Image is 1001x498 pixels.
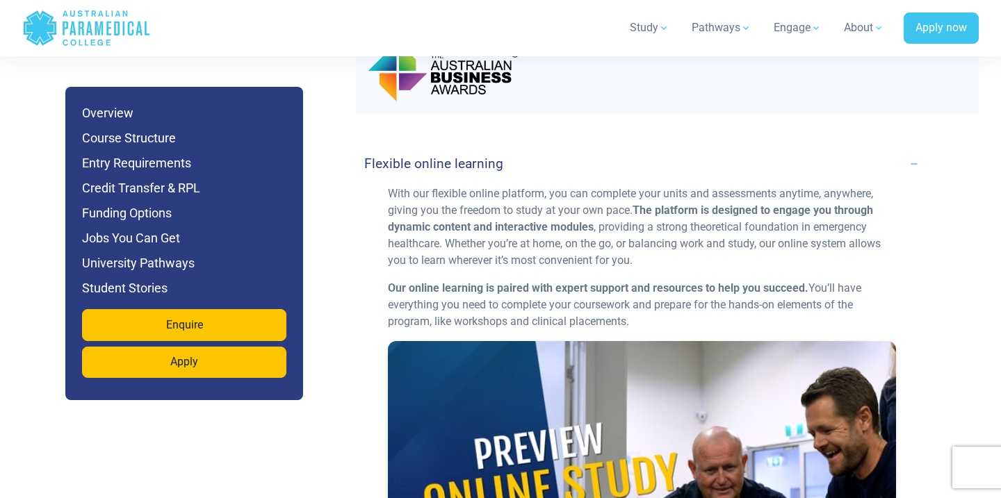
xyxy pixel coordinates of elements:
p: With our flexible online platform, you can complete your units and assessments anytime, anywhere,... [388,185,896,269]
a: About [836,8,893,47]
strong: Our online learning is paired with expert support and resources to help you succeed. [388,281,808,294]
a: Australian Paramedical College [22,6,151,51]
a: Engage [765,8,830,47]
a: Apply now [904,13,979,44]
p: You’ll have everything you need to complete your coursework and prepare for the hands-on elements... [388,280,896,330]
a: Flexible online learning [364,147,920,180]
h4: Flexible online learning [364,156,503,172]
a: Pathways [683,8,760,47]
a: Study [621,8,678,47]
